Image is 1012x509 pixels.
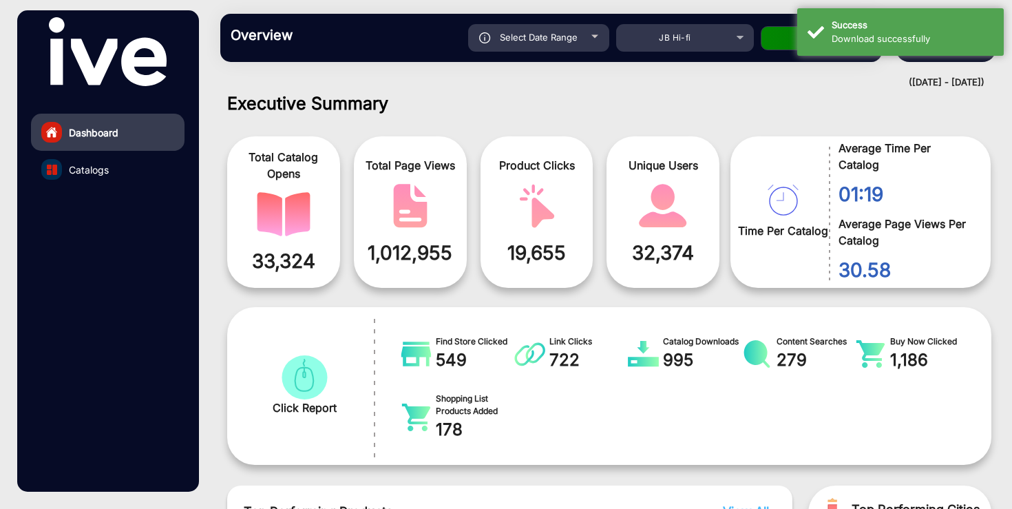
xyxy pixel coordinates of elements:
[777,348,856,373] span: 279
[617,238,709,267] span: 32,374
[238,149,330,182] span: Total Catalog Opens
[491,238,583,267] span: 19,655
[231,27,423,43] h3: Overview
[890,335,969,348] span: Buy Now Clicked
[436,417,515,442] span: 178
[383,184,437,228] img: catalog
[839,256,970,284] span: 30.58
[364,157,456,174] span: Total Page Views
[832,19,993,32] div: Success
[479,32,491,43] img: icon
[238,247,330,276] span: 33,324
[47,165,57,175] img: catalog
[663,335,742,348] span: Catalog Downloads
[832,32,993,46] div: Download successfully
[31,114,185,151] a: Dashboard
[659,32,691,43] span: JB Hi-fi
[401,404,432,431] img: catalog
[491,157,583,174] span: Product Clicks
[855,340,886,368] img: catalog
[636,184,690,228] img: catalog
[839,180,970,209] span: 01:19
[31,151,185,188] a: Catalogs
[277,355,331,399] img: catalog
[227,93,991,114] h1: Executive Summary
[839,140,970,173] span: Average Time Per Catalog
[761,26,871,50] button: Apply
[69,163,109,177] span: Catalogs
[257,192,310,236] img: catalog
[436,348,515,373] span: 549
[273,399,337,416] span: Click Report
[617,157,709,174] span: Unique Users
[69,125,118,140] span: Dashboard
[549,335,629,348] span: Link Clicks
[45,126,58,138] img: home
[401,340,432,368] img: catalog
[741,340,772,368] img: catalog
[436,335,515,348] span: Find Store Clicked
[768,185,799,216] img: catalog
[839,216,970,249] span: Average Page Views Per Catalog
[510,184,564,228] img: catalog
[514,340,545,368] img: catalog
[549,348,629,373] span: 722
[49,17,166,86] img: vmg-logo
[890,348,969,373] span: 1,186
[663,348,742,373] span: 995
[364,238,456,267] span: 1,012,955
[777,335,856,348] span: Content Searches
[500,32,578,43] span: Select Date Range
[207,76,984,90] div: ([DATE] - [DATE])
[628,340,659,368] img: catalog
[436,393,515,417] span: Shopping List Products Added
